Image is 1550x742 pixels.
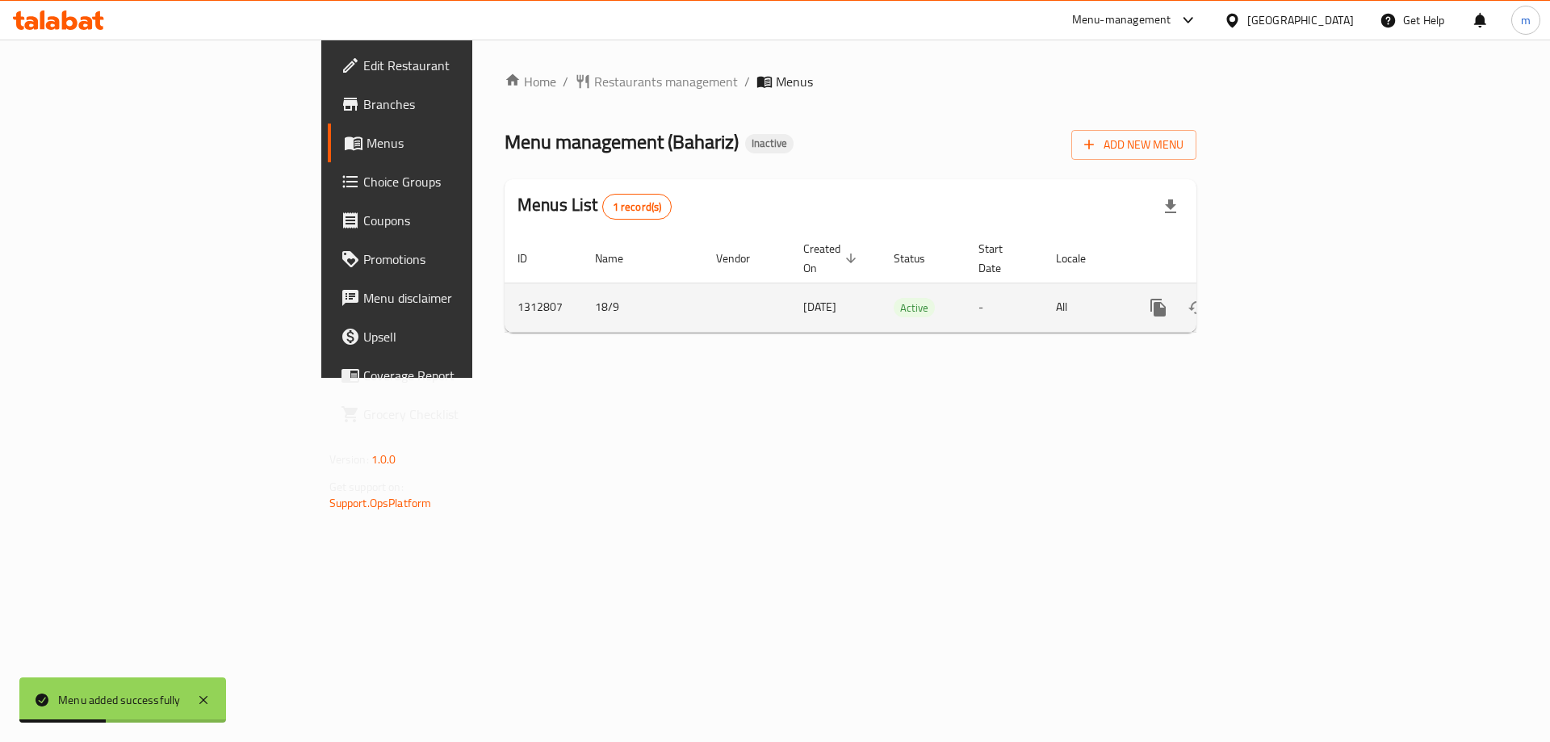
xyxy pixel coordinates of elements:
a: Coverage Report [328,356,580,395]
span: Grocery Checklist [363,405,568,424]
button: Change Status [1178,288,1217,327]
nav: breadcrumb [505,72,1196,91]
div: [GEOGRAPHIC_DATA] [1247,11,1354,29]
a: Branches [328,85,580,124]
span: Menus [776,72,813,91]
span: [DATE] [803,296,836,317]
div: Total records count [602,194,672,220]
span: Locale [1056,249,1107,268]
span: ID [517,249,548,268]
span: Inactive [745,136,794,150]
h2: Menus List [517,193,672,220]
span: Get support on: [329,476,404,497]
span: 1.0.0 [371,449,396,470]
span: Edit Restaurant [363,56,568,75]
span: Add New Menu [1084,135,1183,155]
a: Promotions [328,240,580,279]
span: Created On [803,239,861,278]
td: - [966,283,1043,332]
div: Menu-management [1072,10,1171,30]
a: Choice Groups [328,162,580,201]
th: Actions [1126,234,1307,283]
a: Menu disclaimer [328,279,580,317]
td: All [1043,283,1126,332]
a: Upsell [328,317,580,356]
span: Choice Groups [363,172,568,191]
span: Start Date [978,239,1024,278]
span: Menu disclaimer [363,288,568,308]
div: Menu added successfully [58,691,181,709]
span: Promotions [363,249,568,269]
span: Branches [363,94,568,114]
table: enhanced table [505,234,1307,333]
span: Menu management ( Bahariz ) [505,124,739,160]
td: 18/9 [582,283,703,332]
div: Active [894,298,935,317]
a: Restaurants management [575,72,738,91]
span: Restaurants management [594,72,738,91]
a: Coupons [328,201,580,240]
a: Edit Restaurant [328,46,580,85]
button: more [1139,288,1178,327]
span: Menus [367,133,568,153]
a: Menus [328,124,580,162]
span: 1 record(s) [603,199,672,215]
button: Add New Menu [1071,130,1196,160]
span: Coupons [363,211,568,230]
span: Vendor [716,249,771,268]
span: Upsell [363,327,568,346]
div: Inactive [745,134,794,153]
span: Status [894,249,946,268]
span: Active [894,299,935,317]
span: Version: [329,449,369,470]
a: Grocery Checklist [328,395,580,434]
a: Support.OpsPlatform [329,493,432,514]
span: Name [595,249,644,268]
span: Coverage Report [363,366,568,385]
span: m [1521,11,1531,29]
li: / [744,72,750,91]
